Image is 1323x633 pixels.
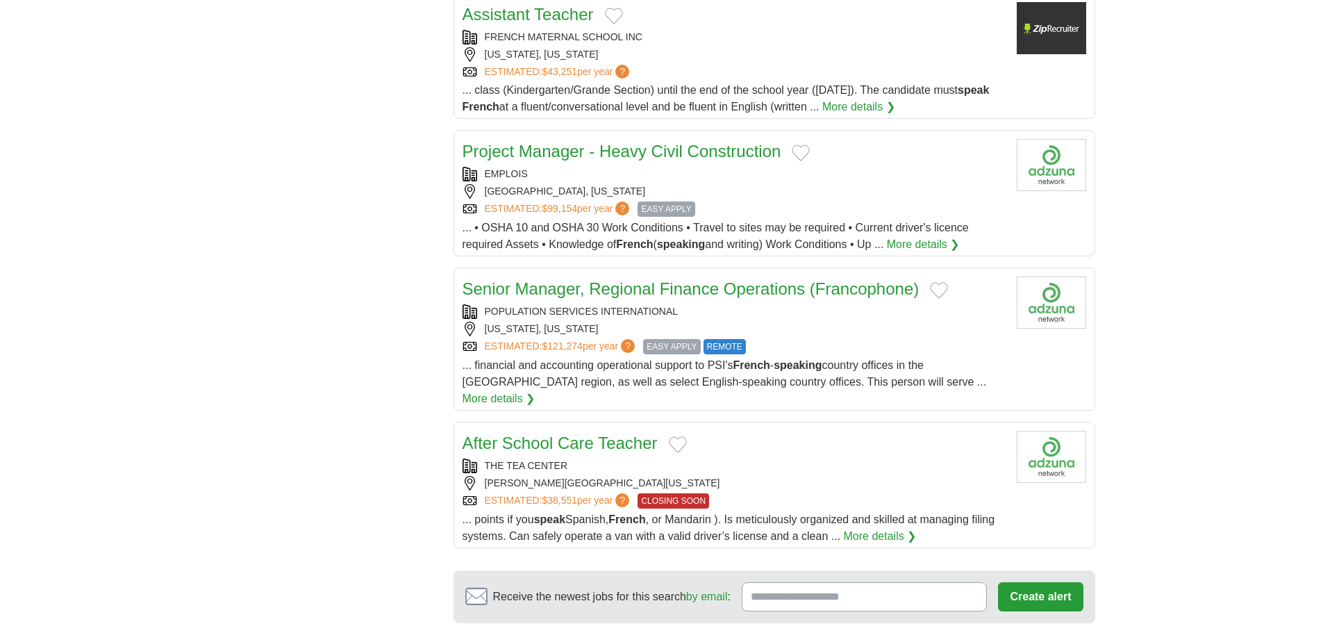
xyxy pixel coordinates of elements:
div: EMPLOIS [463,167,1006,181]
div: THE TEA CENTER [463,459,1006,473]
div: [US_STATE], [US_STATE] [463,47,1006,62]
span: $121,274 [542,340,582,352]
span: $99,154 [542,203,577,214]
strong: French [608,513,645,525]
span: EASY APPLY [638,202,694,217]
img: Company logo [1017,277,1086,329]
a: ESTIMATED:$43,251per year? [485,65,633,79]
a: More details ❯ [822,99,895,115]
a: Assistant Teacher [463,5,594,24]
span: ... class (Kindergarten/Grande Section) until the end of the school year ([DATE]). The candidate ... [463,84,990,113]
strong: speak [534,513,565,525]
div: [PERSON_NAME][GEOGRAPHIC_DATA][US_STATE] [463,476,1006,491]
span: $43,251 [542,66,577,77]
button: Add to favorite jobs [605,8,623,24]
span: REMOTE [704,339,746,354]
strong: French [733,359,769,371]
img: Company logo [1017,431,1086,483]
span: ... points if you Spanish, , or Mandarin ). Is meticulously organized and skilled at managing fil... [463,513,995,542]
a: ESTIMATED:$99,154per year? [485,202,633,217]
span: ? [615,493,629,507]
span: ... • OSHA 10 and OSHA 30 Work Conditions • Travel to sites may be required • Current driver's li... [463,222,969,250]
button: Create alert [998,582,1083,611]
span: CLOSING SOON [638,493,709,509]
div: [GEOGRAPHIC_DATA], [US_STATE] [463,184,1006,199]
span: ... financial and accounting operational support to PSI's - country offices in the [GEOGRAPHIC_DA... [463,359,987,388]
img: Company logo [1017,2,1086,54]
span: EASY APPLY [643,339,700,354]
span: ? [615,202,629,215]
a: More details ❯ [844,528,917,545]
strong: speaking [657,238,705,250]
span: ? [615,65,629,79]
a: Project Manager - Heavy Civil Construction [463,142,781,161]
strong: French [616,238,653,250]
button: Add to favorite jobs [792,145,810,161]
span: $38,551 [542,495,577,506]
strong: French [463,101,499,113]
span: ? [621,339,635,353]
a: ESTIMATED:$121,274per year? [485,339,638,354]
a: More details ❯ [463,391,535,407]
div: POPULATION SERVICES INTERNATIONAL [463,304,1006,319]
button: Add to favorite jobs [669,436,687,453]
strong: speak [958,84,989,96]
strong: speaking [774,359,822,371]
button: Add to favorite jobs [930,282,948,299]
a: More details ❯ [887,236,960,253]
a: by email [686,591,728,602]
div: [US_STATE], [US_STATE] [463,322,1006,336]
div: FRENCH MATERNAL SCHOOL INC [463,30,1006,44]
a: ESTIMATED:$38,551per year? [485,493,633,509]
a: Senior Manager, Regional Finance Operations (Francophone) [463,279,920,298]
img: Company logo [1017,139,1086,191]
a: After School Care Teacher [463,434,658,452]
span: Receive the newest jobs for this search : [493,589,731,605]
